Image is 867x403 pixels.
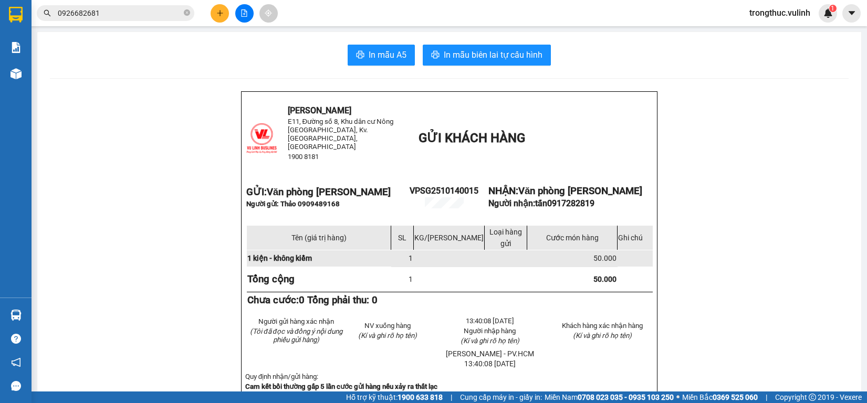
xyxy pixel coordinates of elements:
span: ⚪️ [676,395,680,399]
input: Tìm tên, số ĐT hoặc mã đơn [58,7,182,19]
img: logo [246,123,277,154]
img: icon-new-feature [823,8,833,18]
td: Tên (giá trị hàng) [246,225,391,250]
span: Người gửi hàng xác nhận [258,317,334,325]
span: file-add [241,9,248,17]
span: notification [11,357,21,367]
span: Khách hàng xác nhận hàng [562,322,643,330]
span: plus [216,9,224,17]
span: (Kí và ghi rõ họ tên) [573,332,632,340]
td: Ghi chú [618,225,653,250]
strong: GỬI: [246,186,391,198]
strong: 0708 023 035 - 0935 103 250 [578,393,674,401]
td: SL [391,225,413,250]
span: 50.000 [593,254,617,262]
strong: Cam kết bồi thường gấp 5 lần cước gửi hàng nếu xảy ra thất lạc [245,383,437,390]
span: VPSG2510140015 [410,186,478,196]
span: In mẫu A5 [369,48,406,61]
span: [PERSON_NAME] [288,105,351,115]
span: 1 [409,254,413,262]
span: printer [356,50,364,60]
button: aim [259,4,278,23]
img: warehouse-icon [11,310,22,321]
span: 1 [831,5,834,12]
span: 50.000 [593,275,617,283]
span: | [451,391,452,403]
span: 1900 8181 [288,153,319,161]
span: Văn phòng [PERSON_NAME] [267,186,391,198]
span: Người nhập hàng [464,327,516,335]
img: warehouse-icon [11,68,22,79]
span: Quy định nhận/gửi hàng: [245,373,318,380]
span: E11, Đường số 8, Khu dân cư Nông [GEOGRAPHIC_DATA], Kv.[GEOGRAPHIC_DATA], [GEOGRAPHIC_DATA] [288,118,394,151]
span: Miền Bắc [682,391,758,403]
span: message [11,381,21,391]
button: caret-down [842,4,861,23]
button: plus [211,4,229,23]
span: 0 Tổng phải thu: 0 [299,294,378,306]
span: Người gửi: Thảo 0909489168 [246,200,340,208]
span: (Kí và ghi rõ họ tên) [461,337,519,345]
span: Miền Nam [545,391,674,403]
strong: Tổng cộng [247,273,295,285]
span: close-circle [184,8,190,18]
span: [PERSON_NAME] - PV.HCM [446,349,534,358]
em: (Tôi đã đọc và đồng ý nội dung phiếu gửi hàng) [250,327,342,344]
strong: 1900 633 818 [398,393,443,401]
span: printer [431,50,440,60]
span: 1 kiện - không kiểm [247,254,312,262]
td: Cước món hàng [527,225,618,250]
span: Hỗ trợ kỹ thuật: [346,391,443,403]
strong: Người nhận: [488,198,594,208]
span: Cung cấp máy in - giấy in: [460,391,542,403]
strong: Chưa cước: [247,294,378,306]
span: 0917282819 [547,198,594,208]
span: Văn phòng [PERSON_NAME] [518,185,642,197]
span: question-circle [11,334,21,344]
sup: 1 [829,5,837,12]
span: copyright [809,394,816,401]
td: KG/[PERSON_NAME] [413,225,484,250]
img: solution-icon [11,42,22,53]
span: trongthuc.vulinh [741,6,819,19]
button: file-add [235,4,254,23]
span: (Kí và ghi rõ họ tên) [358,332,417,340]
span: 1 [409,275,413,283]
button: printerIn mẫu A5 [348,45,415,66]
td: Loại hàng gửi [484,225,527,250]
strong: 0369 525 060 [713,393,758,401]
span: caret-down [847,8,856,18]
button: printerIn mẫu biên lai tự cấu hình [423,45,551,66]
span: | [766,391,767,403]
span: tấn [535,198,594,208]
img: logo-vxr [9,7,23,23]
strong: NHẬN: [488,185,642,197]
span: 13:40:08 [DATE] [464,359,516,368]
span: GỬI KHÁCH HÀNG [419,131,525,145]
span: NV xuống hàng [364,322,411,330]
span: 13:40:08 [DATE] [466,317,514,325]
span: aim [265,9,272,17]
span: search [44,9,51,17]
span: close-circle [184,9,190,16]
span: In mẫu biên lai tự cấu hình [444,48,542,61]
